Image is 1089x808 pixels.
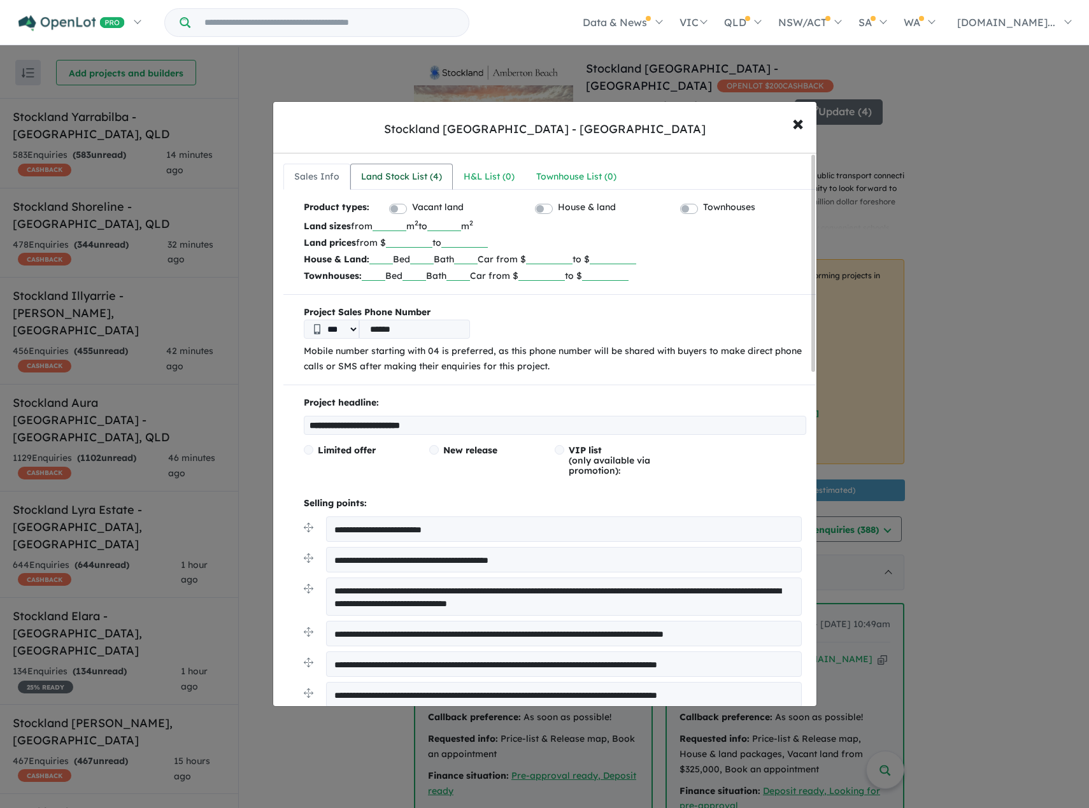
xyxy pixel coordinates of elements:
[412,200,464,215] label: Vacant land
[703,200,755,215] label: Townhouses
[415,218,418,227] sup: 2
[18,15,125,31] img: Openlot PRO Logo White
[536,169,616,185] div: Townhouse List ( 0 )
[464,169,515,185] div: H&L List ( 0 )
[304,523,313,532] img: drag.svg
[558,200,616,215] label: House & land
[304,553,313,563] img: drag.svg
[361,169,442,185] div: Land Stock List ( 4 )
[304,200,369,217] b: Product types:
[304,584,313,593] img: drag.svg
[443,444,497,456] span: New release
[304,395,806,411] p: Project headline:
[314,324,320,334] img: Phone icon
[304,253,369,265] b: House & Land:
[384,121,706,138] div: Stockland [GEOGRAPHIC_DATA] - [GEOGRAPHIC_DATA]
[304,218,806,234] p: from m to m
[304,344,806,374] p: Mobile number starting with 04 is preferred, as this phone number will be shared with buyers to m...
[304,627,313,637] img: drag.svg
[304,658,313,667] img: drag.svg
[304,688,313,698] img: drag.svg
[294,169,339,185] div: Sales Info
[304,220,351,232] b: Land sizes
[957,16,1055,29] span: [DOMAIN_NAME]...
[318,444,376,456] span: Limited offer
[469,218,473,227] sup: 2
[304,305,806,320] b: Project Sales Phone Number
[569,444,650,476] span: (only available via promotion):
[304,234,806,251] p: from $ to
[304,237,356,248] b: Land prices
[569,444,602,456] span: VIP list
[304,251,806,267] p: Bed Bath Car from $ to $
[304,267,806,284] p: Bed Bath Car from $ to $
[304,270,362,281] b: Townhouses:
[792,109,804,136] span: ×
[193,9,466,36] input: Try estate name, suburb, builder or developer
[304,496,806,511] p: Selling points:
